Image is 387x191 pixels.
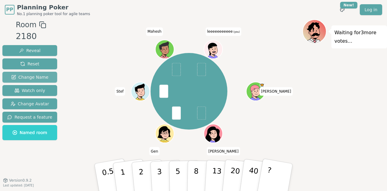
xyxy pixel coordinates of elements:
[207,147,240,155] span: Click to change your name
[2,58,57,69] button: Reset
[11,74,48,80] span: Change Name
[2,112,57,123] button: Request a feature
[2,45,57,56] button: Reveal
[17,12,90,16] span: No.1 planning poker tool for agile teams
[15,87,45,94] span: Watch only
[7,114,52,120] span: Request a feature
[17,3,90,12] span: Planning Poker
[9,178,32,183] span: Version 0.9.2
[2,85,57,96] button: Watch only
[16,19,36,30] span: Room
[260,83,264,87] span: Laura is the host
[2,98,57,109] button: Change Avatar
[340,2,357,8] div: New!
[5,3,90,16] a: PPPlanning PokerNo.1 planning poker tool for agile teams
[19,48,41,54] span: Reveal
[115,87,125,96] span: Click to change your name
[11,101,49,107] span: Change Avatar
[334,28,384,45] p: Waiting for 3 more votes...
[2,125,57,140] button: Named room
[149,147,160,155] span: Click to change your name
[337,4,348,15] button: New!
[20,61,39,67] span: Reset
[3,184,34,187] span: Last updated: [DATE]
[12,130,47,136] span: Named room
[3,178,32,183] button: Version0.9.2
[146,27,163,36] span: Click to change your name
[16,30,46,43] div: 2180
[259,87,293,96] span: Click to change your name
[206,27,241,36] span: Click to change your name
[2,72,57,83] button: Change Name
[233,31,240,33] span: (you)
[204,41,222,58] button: Click to change your avatar
[6,6,13,13] span: PP
[360,4,382,15] a: Log in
